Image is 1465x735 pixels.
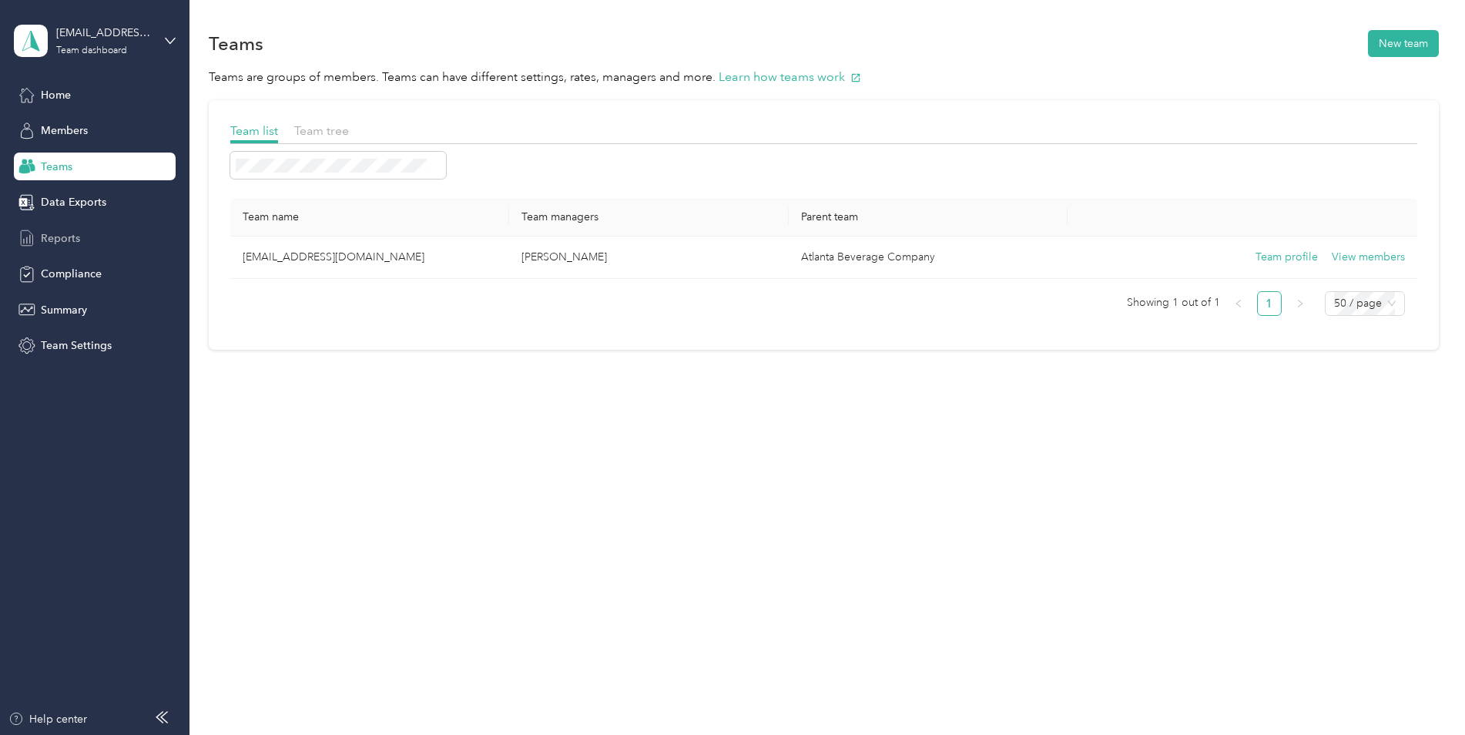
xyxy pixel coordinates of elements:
td: Atlanta Beverage Company [789,237,1068,279]
li: 1 [1257,291,1282,316]
span: left [1234,299,1243,308]
iframe: Everlance-gr Chat Button Frame [1379,649,1465,735]
button: View members [1332,249,1405,266]
span: Compliance [41,266,102,282]
span: Teams [41,159,72,175]
button: right [1288,291,1312,316]
button: Team profile [1255,249,1318,266]
span: 50 / page [1334,292,1396,315]
td: bataylor@atlantabev.com [230,237,510,279]
span: Members [41,123,88,139]
span: Team Settings [41,337,112,354]
li: Previous Page [1226,291,1251,316]
li: Next Page [1288,291,1312,316]
span: Summary [41,302,87,318]
th: Team managers [509,198,789,237]
div: [EMAIL_ADDRESS][DOMAIN_NAME] [56,25,153,41]
button: Help center [8,711,87,727]
span: Home [41,87,71,103]
div: Page Size [1325,291,1405,316]
a: 1 [1258,292,1281,315]
button: left [1226,291,1251,316]
span: Reports [41,230,80,247]
span: Data Exports [41,194,106,210]
th: Team name [230,198,510,237]
span: Showing 1 out of 1 [1127,291,1220,314]
span: Team list [230,123,278,138]
span: right [1296,299,1305,308]
div: Team dashboard [56,46,127,55]
p: [PERSON_NAME] [521,249,776,266]
span: Team tree [294,123,349,138]
h1: Teams [209,35,263,52]
p: Teams are groups of members. Teams can have different settings, rates, managers and more. [209,68,1439,87]
button: Learn how teams work [719,68,861,87]
th: Parent team [789,198,1068,237]
button: New team [1368,30,1439,57]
